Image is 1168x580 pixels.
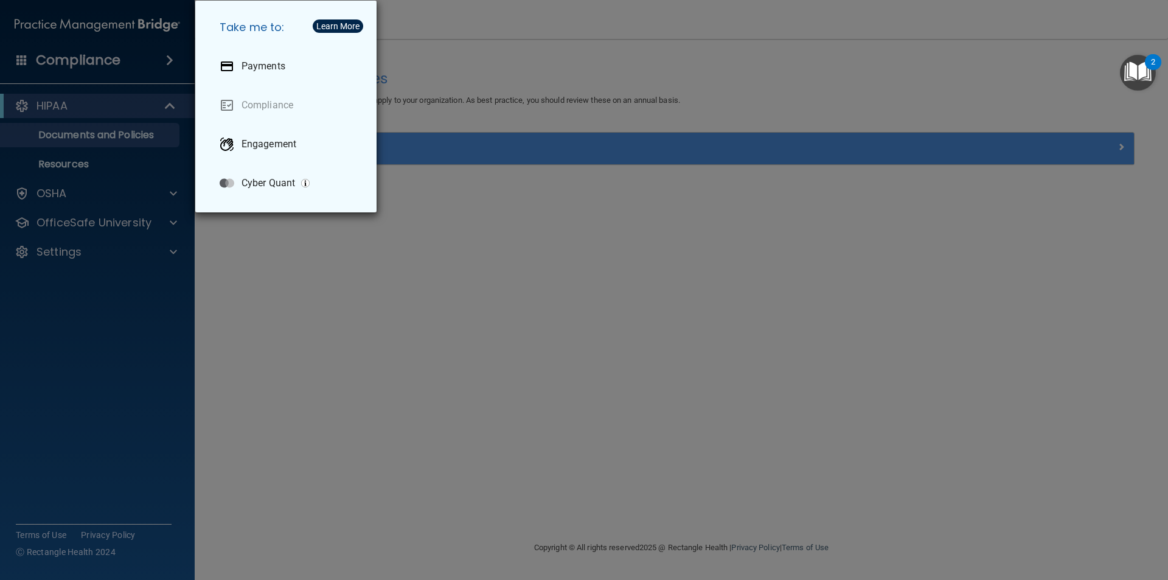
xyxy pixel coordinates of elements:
[210,49,367,83] a: Payments
[316,22,360,30] div: Learn More
[1151,62,1155,78] div: 2
[210,166,367,200] a: Cyber Quant
[1120,55,1156,91] button: Open Resource Center, 2 new notifications
[1107,496,1153,542] iframe: Drift Widget Chat Controller
[242,60,285,72] p: Payments
[210,127,367,161] a: Engagement
[210,88,367,122] a: Compliance
[210,10,367,44] h5: Take me to:
[242,138,296,150] p: Engagement
[242,177,295,189] p: Cyber Quant
[313,19,363,33] button: Learn More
